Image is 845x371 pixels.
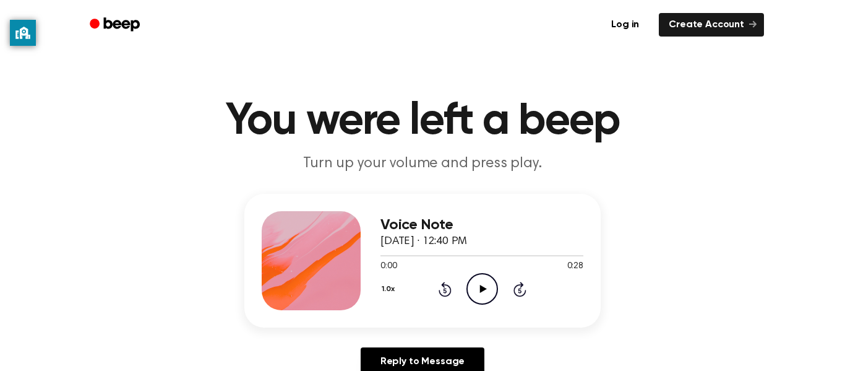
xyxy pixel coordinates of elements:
[380,217,583,234] h3: Voice Note
[567,260,583,273] span: 0:28
[659,13,764,37] a: Create Account
[81,13,151,37] a: Beep
[380,236,467,247] span: [DATE] · 12:40 PM
[599,11,651,39] a: Log in
[185,154,660,174] p: Turn up your volume and press play.
[380,260,397,273] span: 0:00
[106,99,739,144] h1: You were left a beep
[10,20,36,46] button: privacy banner
[380,279,399,300] button: 1.0x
